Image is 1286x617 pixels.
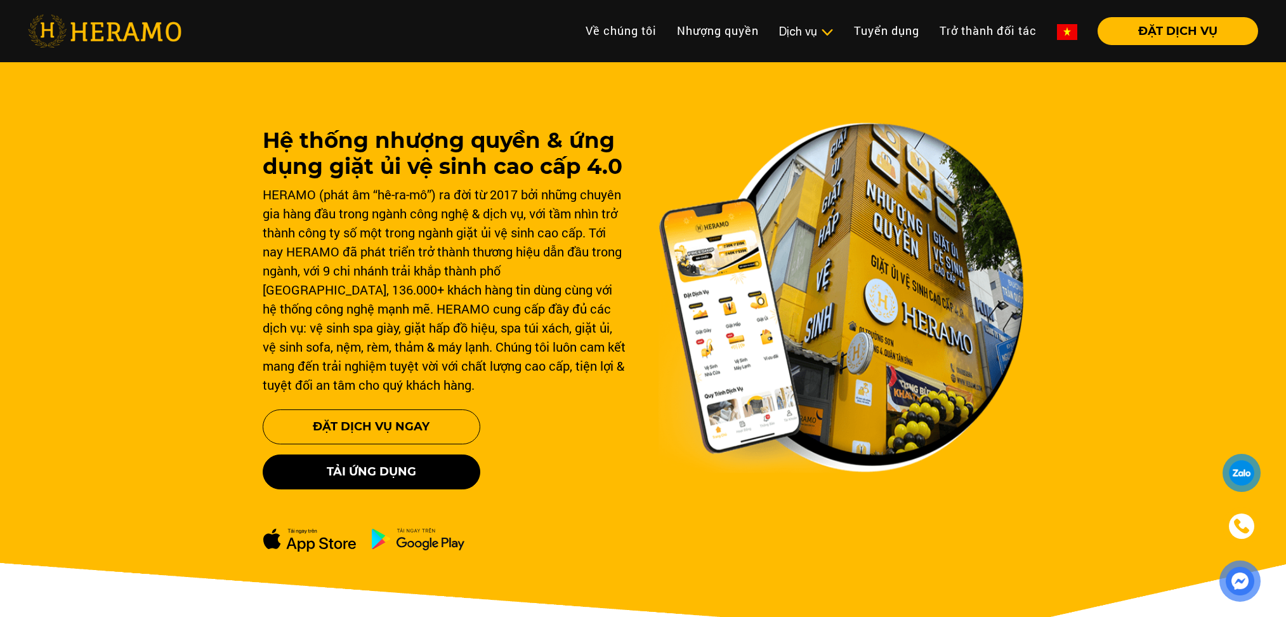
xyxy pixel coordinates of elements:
img: vn-flag.png [1057,24,1077,40]
a: Về chúng tôi [575,17,667,44]
h1: Hệ thống nhượng quyền & ứng dụng giặt ủi vệ sinh cao cấp 4.0 [263,128,628,180]
img: subToggleIcon [820,26,834,39]
a: ĐẶT DỊCH VỤ [1087,25,1258,37]
button: Đặt Dịch Vụ Ngay [263,409,480,444]
a: Nhượng quyền [667,17,769,44]
button: Tải ứng dụng [263,454,480,489]
img: ch-dowload [371,527,465,550]
div: Dịch vụ [779,23,834,40]
img: heramo-logo.png [28,15,181,48]
img: phone-icon [1232,517,1252,536]
div: HERAMO (phát âm “hê-ra-mô”) ra đời từ 2017 bởi những chuyên gia hàng đầu trong ngành công nghệ & ... [263,185,628,394]
img: banner [659,123,1024,473]
a: Tuyển dụng [844,17,929,44]
img: apple-dowload [263,527,357,552]
button: ĐẶT DỊCH VỤ [1098,17,1258,45]
a: Trở thành đối tác [929,17,1047,44]
a: phone-icon [1223,508,1259,544]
